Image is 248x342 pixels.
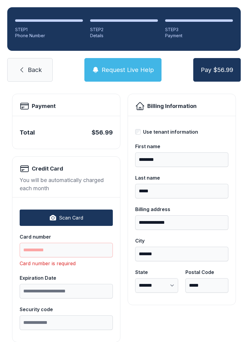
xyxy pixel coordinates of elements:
div: STEP 3 [165,27,233,33]
input: Security code [20,315,113,330]
input: Expiration Date [20,284,113,298]
div: Billing address [135,206,228,213]
h2: Credit Card [32,164,63,173]
div: Phone Number [15,33,83,39]
div: Use tenant information [143,128,198,135]
input: Postal Code [185,278,228,293]
div: Total [20,128,35,137]
input: Last name [135,184,228,198]
div: Card number is required [20,260,113,267]
h2: Billing Information [147,102,197,110]
div: STEP 1 [15,27,83,33]
div: You will be automatically charged each month [20,176,113,192]
input: First name [135,152,228,167]
span: Request Live Help [102,66,154,74]
span: Scan Card [59,214,83,221]
div: Expiration Date [20,274,113,282]
h2: Payment [32,102,56,110]
select: State [135,278,178,293]
div: City [135,237,228,244]
div: Postal Code [185,269,228,276]
div: STEP 2 [90,27,158,33]
span: Pay $56.99 [201,66,233,74]
div: $56.99 [92,128,113,137]
input: City [135,247,228,261]
div: Security code [20,306,113,313]
div: State [135,269,178,276]
div: Card number [20,233,113,240]
input: Billing address [135,215,228,230]
div: Last name [135,174,228,181]
div: Details [90,33,158,39]
input: Card number [20,243,113,257]
div: First name [135,143,228,150]
div: Payment [165,33,233,39]
span: Back [28,66,42,74]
